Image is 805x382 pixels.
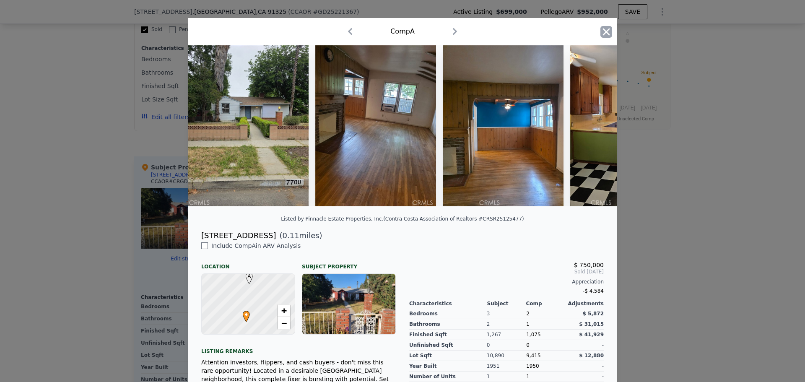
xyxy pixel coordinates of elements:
[244,273,249,278] div: A
[570,45,691,206] img: Property Img
[487,361,526,372] div: 1951
[583,288,604,294] span: -$ 4,584
[579,332,604,338] span: $ 41,929
[487,372,526,382] div: 1
[244,273,255,280] span: A
[409,268,604,275] span: Sold [DATE]
[487,351,526,361] div: 10,890
[390,26,415,36] div: Comp A
[409,300,487,307] div: Characteristics
[241,311,246,316] div: •
[281,318,287,328] span: −
[443,45,563,206] img: Property Img
[487,340,526,351] div: 0
[565,340,604,351] div: -
[241,308,252,321] span: •
[409,361,487,372] div: Year Built
[276,230,322,242] span: ( miles)
[409,372,487,382] div: Number of Units
[487,330,526,340] div: 1,267
[188,45,309,206] img: Property Img
[281,305,287,316] span: +
[409,351,487,361] div: Lot Sqft
[278,304,290,317] a: Zoom in
[487,309,526,319] div: 3
[281,216,524,222] div: Listed by Pinnacle Estate Properties, Inc. (Contra Costa Association of Realtors #CRSR25125477)
[526,361,565,372] div: 1950
[526,353,540,359] span: 9,415
[409,340,487,351] div: Unfinished Sqft
[302,257,396,270] div: Subject Property
[579,321,604,327] span: $ 31,015
[579,353,604,359] span: $ 12,880
[565,361,604,372] div: -
[487,319,526,330] div: 2
[409,330,487,340] div: Finished Sqft
[526,342,530,348] span: 0
[526,319,565,330] div: 1
[409,309,487,319] div: Bedrooms
[583,311,604,317] span: $ 5,872
[487,300,526,307] div: Subject
[278,317,290,330] a: Zoom out
[574,262,604,268] span: $ 750,000
[565,300,604,307] div: Adjustments
[315,45,436,206] img: Property Img
[201,257,295,270] div: Location
[526,300,565,307] div: Comp
[208,242,304,249] span: Include Comp A in ARV Analysis
[526,311,530,317] span: 2
[526,332,540,338] span: 1,075
[201,230,276,242] div: [STREET_ADDRESS]
[409,319,487,330] div: Bathrooms
[565,372,604,382] div: -
[201,341,396,355] div: Listing remarks
[409,278,604,285] div: Appreciation
[283,231,299,240] span: 0.11
[526,372,565,382] div: 1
